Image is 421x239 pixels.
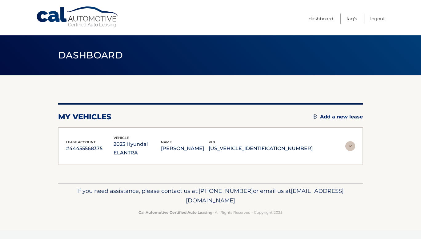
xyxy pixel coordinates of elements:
span: Dashboard [58,50,123,61]
a: Logout [370,14,385,24]
strong: Cal Automotive Certified Auto Leasing [138,210,212,215]
a: FAQ's [347,14,357,24]
p: 2023 Hyundai ELANTRA [114,140,161,157]
span: vehicle [114,136,129,140]
span: [PHONE_NUMBER] [198,187,253,194]
span: lease account [66,140,96,144]
p: If you need assistance, please contact us at: or email us at [62,186,359,206]
p: #44455568375 [66,144,114,153]
img: add.svg [313,114,317,119]
p: - All Rights Reserved - Copyright 2025 [62,209,359,216]
h2: my vehicles [58,112,111,121]
span: vin [209,140,215,144]
p: [PERSON_NAME] [161,144,209,153]
span: name [161,140,172,144]
p: [US_VEHICLE_IDENTIFICATION_NUMBER] [209,144,313,153]
a: Cal Automotive [36,6,119,28]
a: Dashboard [309,14,333,24]
a: Add a new lease [313,114,363,120]
img: accordion-rest.svg [345,141,355,151]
